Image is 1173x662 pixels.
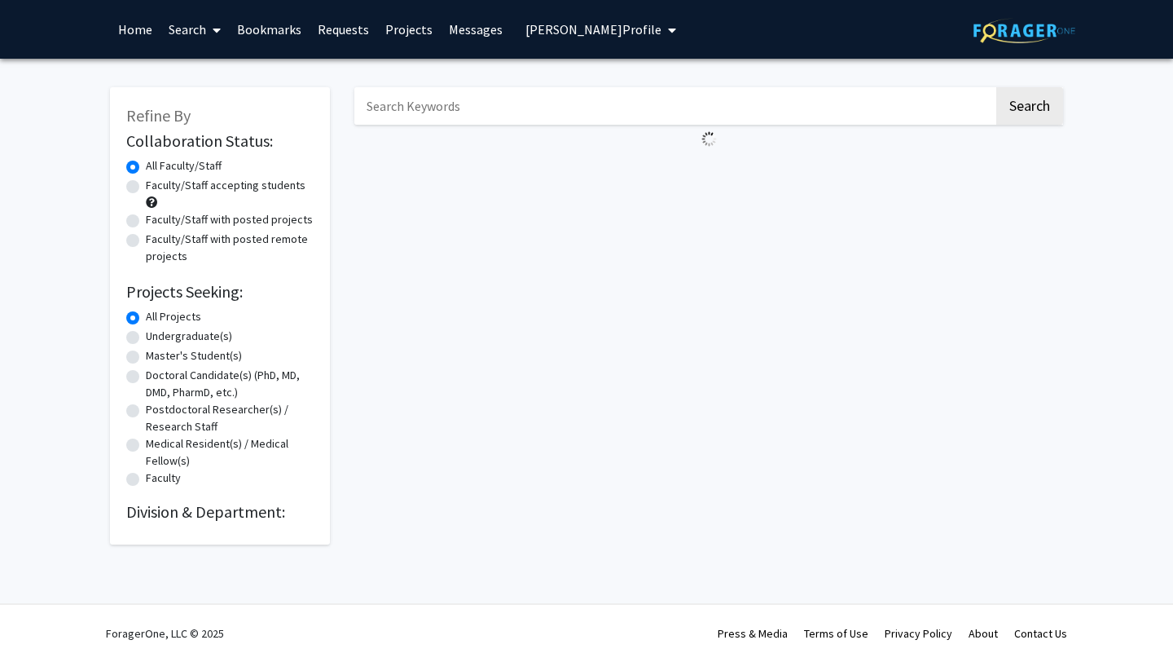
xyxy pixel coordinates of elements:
a: Press & Media [718,626,788,641]
a: About [969,626,998,641]
label: All Faculty/Staff [146,157,222,174]
label: Medical Resident(s) / Medical Fellow(s) [146,435,314,470]
h2: Collaboration Status: [126,131,314,151]
label: Faculty [146,470,181,487]
label: Postdoctoral Researcher(s) / Research Staff [146,401,314,435]
a: Contact Us [1014,626,1067,641]
span: [PERSON_NAME] Profile [525,21,661,38]
label: Doctoral Candidate(s) (PhD, MD, DMD, PharmD, etc.) [146,367,314,401]
a: Home [110,1,160,58]
input: Search Keywords [354,87,994,125]
label: Faculty/Staff with posted remote projects [146,231,314,265]
a: Terms of Use [804,626,868,641]
label: Undergraduate(s) [146,328,232,345]
h2: Projects Seeking: [126,282,314,302]
a: Privacy Policy [885,626,952,641]
a: Search [160,1,229,58]
button: Search [996,87,1063,125]
img: Loading [695,125,723,153]
a: Requests [310,1,377,58]
a: Bookmarks [229,1,310,58]
label: Faculty/Staff accepting students [146,177,305,194]
span: Refine By [126,105,191,126]
label: Faculty/Staff with posted projects [146,211,313,228]
a: Projects [377,1,441,58]
h2: Division & Department: [126,502,314,522]
label: All Projects [146,308,201,325]
div: ForagerOne, LLC © 2025 [106,605,224,662]
a: Messages [441,1,511,58]
label: Master's Student(s) [146,347,242,364]
nav: Page navigation [354,153,1063,191]
img: ForagerOne Logo [973,18,1075,43]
